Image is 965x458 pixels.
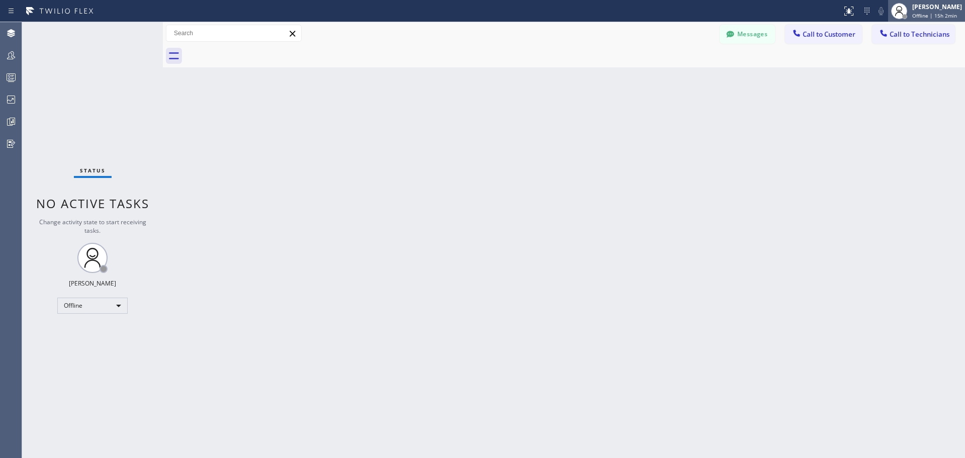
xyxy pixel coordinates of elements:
[57,298,128,314] div: Offline
[39,218,146,235] span: Change activity state to start receiving tasks.
[720,25,775,44] button: Messages
[166,25,301,41] input: Search
[69,279,116,288] div: [PERSON_NAME]
[874,4,888,18] button: Mute
[785,25,862,44] button: Call to Customer
[803,30,855,39] span: Call to Customer
[80,167,106,174] span: Status
[36,195,149,212] span: No active tasks
[872,25,955,44] button: Call to Technicians
[890,30,949,39] span: Call to Technicians
[912,12,957,19] span: Offline | 15h 2min
[912,3,962,11] div: [PERSON_NAME]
